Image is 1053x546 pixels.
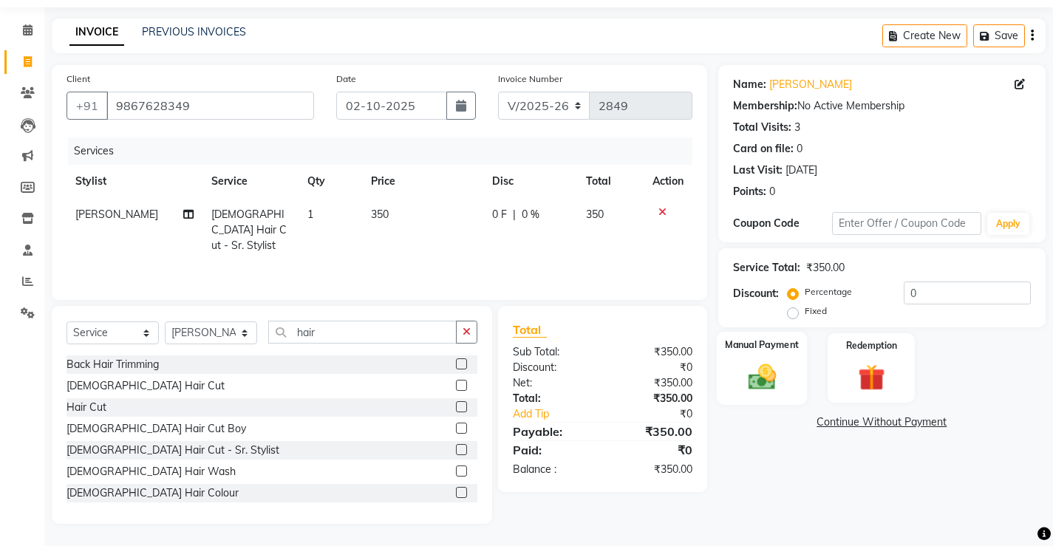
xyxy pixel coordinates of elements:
div: ₹350.00 [602,344,703,360]
div: Back Hair Trimming [67,357,159,372]
label: Client [67,72,90,86]
div: [DEMOGRAPHIC_DATA] Hair Colour [67,485,239,501]
a: INVOICE [69,19,124,46]
button: Apply [987,213,1029,235]
div: Sub Total: [502,344,602,360]
a: Continue Without Payment [721,414,1043,430]
div: Paid: [502,441,602,459]
div: ₹0 [602,441,703,459]
div: ₹350.00 [602,462,703,477]
th: Price [362,165,483,198]
div: ₹350.00 [806,260,845,276]
div: [DEMOGRAPHIC_DATA] Hair Wash [67,464,236,480]
th: Total [577,165,643,198]
div: Discount: [502,360,602,375]
div: Card on file: [733,141,794,157]
label: Manual Payment [725,338,799,352]
img: _gift.svg [850,361,893,395]
span: | [513,207,516,222]
label: Fixed [805,304,827,318]
th: Action [644,165,692,198]
img: _cash.svg [739,361,784,392]
div: 0 [797,141,802,157]
label: Percentage [805,285,852,298]
span: [DEMOGRAPHIC_DATA] Hair Cut - Sr. Stylist [211,208,287,252]
button: +91 [67,92,108,120]
div: [DEMOGRAPHIC_DATA] Hair Cut [67,378,225,394]
span: Total [513,322,547,338]
div: ₹350.00 [602,375,703,391]
div: Total: [502,391,602,406]
input: Enter Offer / Coupon Code [832,212,981,235]
div: No Active Membership [733,98,1031,114]
button: Create New [882,24,967,47]
div: [DEMOGRAPHIC_DATA] Hair Cut - Sr. Stylist [67,443,279,458]
div: Last Visit: [733,163,783,178]
a: PREVIOUS INVOICES [142,25,246,38]
input: Search by Name/Mobile/Email/Code [106,92,314,120]
div: Coupon Code [733,216,832,231]
div: Name: [733,77,766,92]
span: 350 [371,208,389,221]
span: 1 [307,208,313,221]
div: Hair Cut [67,400,106,415]
div: Total Visits: [733,120,791,135]
div: Points: [733,184,766,199]
label: Redemption [846,339,897,352]
th: Stylist [67,165,202,198]
span: [PERSON_NAME] [75,208,158,221]
a: [PERSON_NAME] [769,77,852,92]
div: Services [68,137,703,165]
div: Discount: [733,286,779,301]
th: Disc [483,165,578,198]
span: 0 % [522,207,539,222]
th: Service [202,165,299,198]
label: Invoice Number [498,72,562,86]
div: 0 [769,184,775,199]
div: Payable: [502,423,602,440]
th: Qty [299,165,363,198]
div: Balance : [502,462,602,477]
div: [DATE] [786,163,817,178]
span: 0 F [492,207,507,222]
button: Save [973,24,1025,47]
span: 350 [586,208,604,221]
div: ₹0 [619,406,703,422]
label: Date [336,72,356,86]
div: 3 [794,120,800,135]
div: ₹350.00 [602,423,703,440]
div: Net: [502,375,602,391]
input: Search or Scan [268,321,457,344]
div: [DEMOGRAPHIC_DATA] Hair Cut Boy [67,421,246,437]
div: ₹350.00 [602,391,703,406]
div: Service Total: [733,260,800,276]
a: Add Tip [502,406,619,422]
div: Membership: [733,98,797,114]
div: ₹0 [602,360,703,375]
